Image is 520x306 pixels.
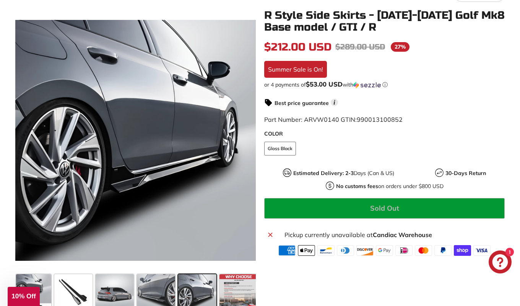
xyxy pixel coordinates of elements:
strong: Best price guarantee [275,100,329,106]
inbox-online-store-chat: Shopify online store chat [486,250,514,275]
span: Sold Out [370,204,399,213]
img: visa [473,245,491,256]
span: 10% Off [11,293,36,300]
img: Sezzle [353,82,381,88]
span: $53.00 USD [306,80,343,88]
div: Summer Sale is On! [264,61,327,78]
span: $289.00 USD [335,42,385,52]
p: Pickup currently unavailable at [284,230,501,239]
strong: Estimated Delivery: 2-3 [293,170,354,177]
img: shopify_pay [454,245,471,256]
p: Days (Can & US) [293,169,394,177]
div: or 4 payments of$53.00 USDwithSezzle Click to learn more about Sezzle [264,81,505,88]
img: apple_pay [298,245,315,256]
span: 990013100852 [357,116,403,123]
div: 10% Off [8,287,40,306]
span: $212.00 USD [264,41,331,54]
strong: No customs fees [336,183,378,190]
img: ideal [395,245,413,256]
img: diners_club [337,245,354,256]
img: bancontact [317,245,335,256]
label: COLOR [264,130,505,138]
span: 27% [391,42,409,52]
div: or 4 payments of with [264,81,505,88]
strong: 30-Days Return [445,170,486,177]
strong: Candiac Warehouse [373,231,432,239]
img: american_express [278,245,296,256]
span: i [331,99,338,106]
img: discover [356,245,374,256]
img: paypal [434,245,452,256]
button: Sold Out [264,198,505,219]
img: master [415,245,432,256]
img: google_pay [376,245,393,256]
h1: R Style Side Skirts - [DATE]-[DATE] Golf Mk8 Base model / GTI / R [264,10,505,33]
p: on orders under $800 USD [336,182,444,190]
span: Part Number: ARVW0140 GTIN: [264,116,403,123]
